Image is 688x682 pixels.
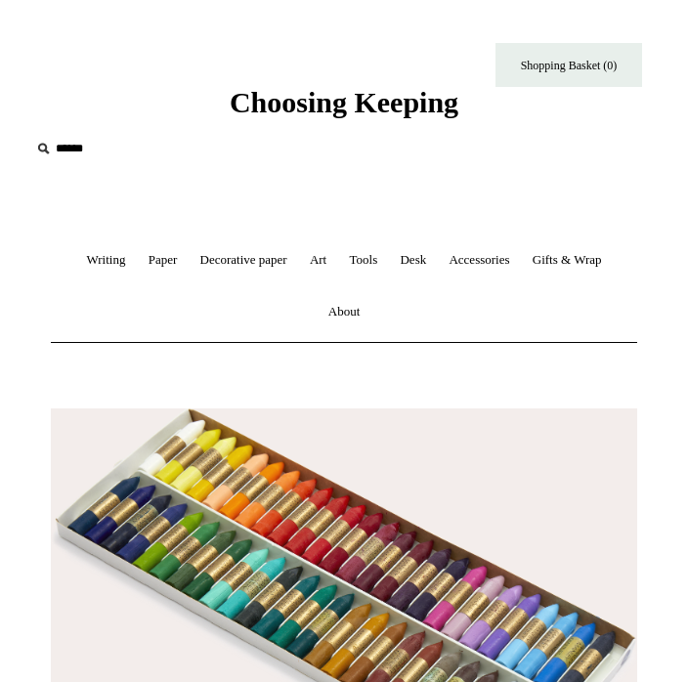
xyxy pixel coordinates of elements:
a: Accessories [439,234,519,286]
a: Tools [340,234,388,286]
a: Art [300,234,336,286]
a: Shopping Basket (0) [495,43,642,87]
a: Paper [139,234,188,286]
span: Choosing Keeping [230,86,458,118]
a: Decorative paper [191,234,297,286]
a: About [319,286,370,338]
a: Writing [76,234,135,286]
a: Choosing Keeping [230,102,458,115]
a: Gifts & Wrap [523,234,612,286]
a: Desk [390,234,436,286]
